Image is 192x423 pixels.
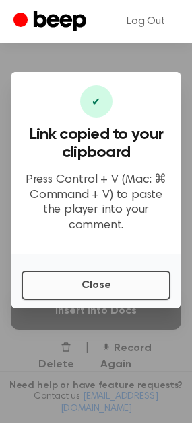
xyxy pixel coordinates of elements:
[22,271,170,300] button: Close
[13,9,90,35] a: Beep
[80,85,113,117] div: ✔
[113,5,179,38] a: Log Out
[22,173,170,233] p: Press Control + V (Mac: ⌘ Command + V) to paste the player into your comment.
[22,126,170,162] h3: Link copied to your clipboard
